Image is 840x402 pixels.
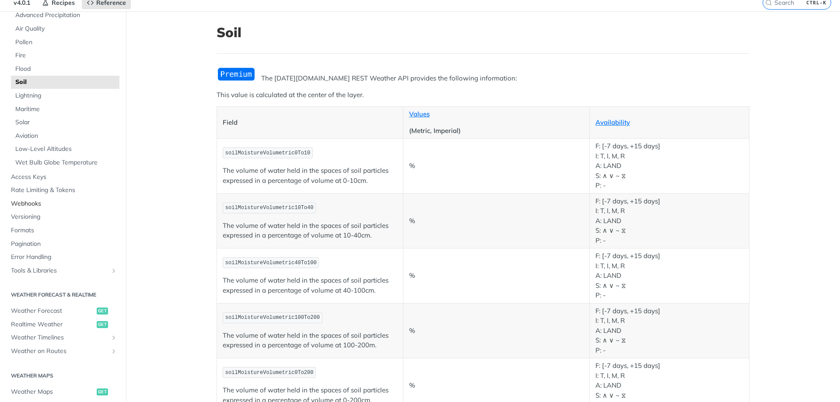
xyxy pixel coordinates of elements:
a: Flood [11,63,119,76]
a: Lightning [11,89,119,102]
button: Show subpages for Tools & Libraries [110,267,117,274]
a: Pagination [7,238,119,251]
a: Values [409,110,430,118]
span: soilMoistureVolumetric0To200 [225,370,314,376]
a: Solar [11,116,119,129]
span: Solar [15,118,117,127]
a: Availability [595,118,630,126]
p: (Metric, Imperial) [409,126,584,136]
a: Webhooks [7,197,119,210]
span: soilMoistureVolumetric100To200 [225,315,320,321]
span: Weather Maps [11,388,94,396]
span: Low-Level Altitudes [15,145,117,154]
span: Error Handling [11,253,117,262]
a: Weather Mapsget [7,385,119,399]
p: The volume of water held in the spaces of soil particles expressed in a percentage of volume at 1... [223,221,397,241]
span: Aviation [15,132,117,140]
span: Realtime Weather [11,320,94,329]
p: % [409,381,584,391]
span: soilMoistureVolumetric10To40 [225,205,314,211]
span: Advanced Precipitation [15,11,117,20]
p: The [DATE][DOMAIN_NAME] REST Weather API provides the following information: [217,73,749,84]
span: Tools & Libraries [11,266,108,275]
span: soilMoistureVolumetric40To100 [225,260,317,266]
a: Advanced Precipitation [11,9,119,22]
p: % [409,216,584,226]
span: Formats [11,226,117,235]
a: Rate Limiting & Tokens [7,184,119,197]
a: Air Quality [11,22,119,35]
span: Flood [15,65,117,73]
a: Pollen [11,36,119,49]
span: Webhooks [11,199,117,208]
button: Show subpages for Weather Timelines [110,334,117,341]
p: % [409,271,584,281]
button: Show subpages for Weather on Routes [110,348,117,355]
p: % [409,161,584,171]
a: Tools & LibrariesShow subpages for Tools & Libraries [7,264,119,277]
a: Weather Forecastget [7,304,119,318]
span: Pagination [11,240,117,248]
a: Weather on RoutesShow subpages for Weather on Routes [7,345,119,358]
span: Weather Forecast [11,307,94,315]
a: Access Keys [7,171,119,184]
a: Error Handling [7,251,119,264]
span: Lightning [15,91,117,100]
a: Realtime Weatherget [7,318,119,331]
span: Versioning [11,213,117,221]
a: Maritime [11,103,119,116]
span: Maritime [15,105,117,114]
a: Formats [7,224,119,237]
p: F: [-7 days, +15 days] I: T, I, M, R A: LAND S: ∧ ∨ ~ ⧖ P: - [595,306,743,356]
p: The volume of water held in the spaces of soil particles expressed in a percentage of volume at 1... [223,331,397,350]
span: get [97,308,108,315]
p: F: [-7 days, +15 days] I: T, I, M, R A: LAND S: ∧ ∨ ~ ⧖ P: - [595,141,743,191]
a: Fire [11,49,119,62]
h2: Weather Maps [7,372,119,380]
h1: Soil [217,24,749,40]
span: Soil [15,78,117,87]
span: Wet Bulb Globe Temperature [15,158,117,167]
p: % [409,326,584,336]
p: The volume of water held in the spaces of soil particles expressed in a percentage of volume at 4... [223,276,397,295]
a: Versioning [7,210,119,224]
span: Fire [15,51,117,60]
p: F: [-7 days, +15 days] I: T, I, M, R A: LAND S: ∧ ∨ ~ ⧖ P: - [595,196,743,246]
span: get [97,321,108,328]
span: Weather Timelines [11,333,108,342]
span: Air Quality [15,24,117,33]
span: Weather on Routes [11,347,108,356]
h2: Weather Forecast & realtime [7,291,119,299]
p: Field [223,118,397,128]
p: This value is calculated at the center of the layer. [217,90,749,100]
p: F: [-7 days, +15 days] I: T, I, M, R A: LAND S: ∧ ∨ ~ ⧖ P: - [595,251,743,301]
a: Low-Level Altitudes [11,143,119,156]
a: Soil [11,76,119,89]
span: soilMoistureVolumetric0To10 [225,150,310,156]
span: get [97,388,108,395]
a: Aviation [11,129,119,143]
p: The volume of water held in the spaces of soil particles expressed in a percentage of volume at 0... [223,166,397,185]
a: Wet Bulb Globe Temperature [11,156,119,169]
span: Rate Limiting & Tokens [11,186,117,195]
span: Pollen [15,38,117,47]
span: Access Keys [11,173,117,182]
a: Weather TimelinesShow subpages for Weather Timelines [7,331,119,344]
